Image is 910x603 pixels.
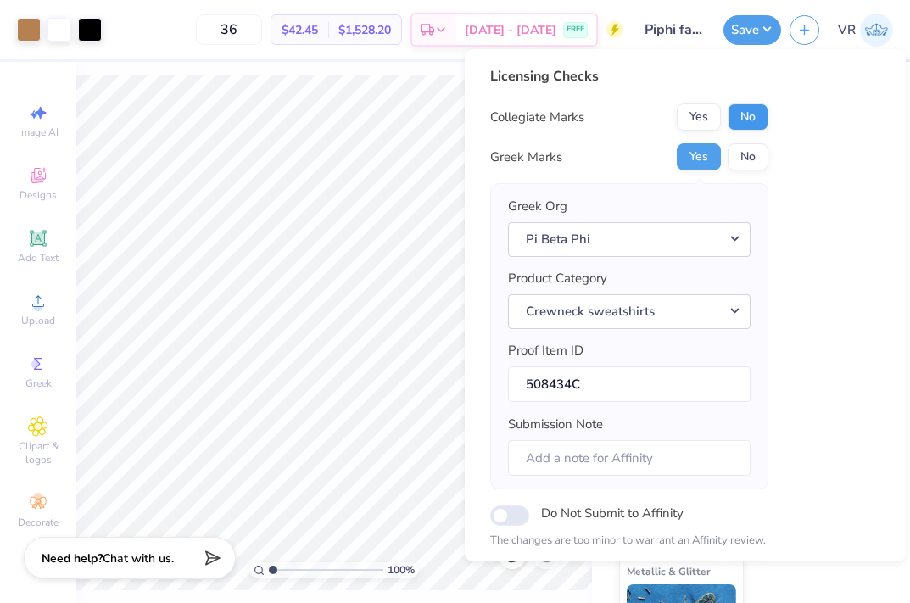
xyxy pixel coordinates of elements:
strong: Need help? [42,550,103,567]
p: The changes are too minor to warrant an Affinity review. [490,533,768,550]
button: No [728,143,768,170]
label: Product Category [508,269,607,288]
span: Add Text [18,251,59,265]
span: $1,528.20 [338,21,391,39]
button: Yes [677,103,721,131]
span: 100 % [388,562,415,578]
span: $42.45 [282,21,318,39]
input: – – [196,14,262,45]
button: Pi Beta Phi [508,222,751,257]
label: Do Not Submit to Affinity [541,502,684,524]
button: Crewneck sweatshirts [508,294,751,329]
button: No [728,103,768,131]
button: Save [723,15,781,45]
div: Collegiate Marks [490,108,584,127]
span: Chat with us. [103,550,174,567]
label: Proof Item ID [508,341,583,360]
span: VR [838,20,856,40]
input: Add a note for Affinity [508,440,751,477]
span: Clipart & logos [8,439,68,466]
a: VR [838,14,893,47]
label: Submission Note [508,415,603,434]
span: Designs [20,188,57,202]
span: Decorate [18,516,59,529]
button: Yes [677,143,721,170]
span: [DATE] - [DATE] [465,21,556,39]
div: Licensing Checks [490,66,768,87]
span: FREE [567,24,584,36]
span: Metallic & Glitter [627,562,711,580]
span: Upload [21,314,55,327]
input: Untitled Design [632,13,715,47]
span: Image AI [19,126,59,139]
img: Val Rhey Lodueta [860,14,893,47]
label: Greek Org [508,197,567,216]
span: Greek [25,377,52,390]
div: Greek Marks [490,148,562,167]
